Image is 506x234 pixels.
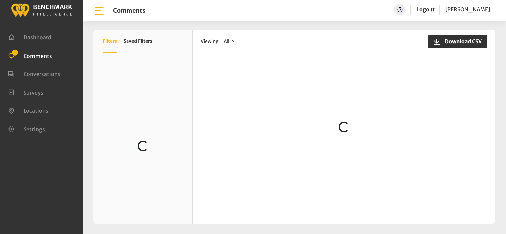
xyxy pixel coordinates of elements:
a: Comments [8,52,52,58]
span: Surveys [24,89,43,96]
a: Settings [8,125,45,132]
span: All [224,38,229,44]
a: Dashboard [8,33,51,40]
a: Logout [416,4,435,15]
button: Filters [103,30,117,53]
a: [PERSON_NAME] [445,4,490,15]
span: Comments [24,52,52,59]
button: Download CSV [428,35,487,48]
a: Locations [8,107,48,113]
span: Viewing: [201,38,220,45]
img: bar [93,5,105,17]
span: Download CSV [441,37,482,45]
span: Conversations [24,71,60,77]
span: Dashboard [24,34,51,41]
a: Conversations [8,70,60,77]
span: Locations [24,107,48,114]
span: [PERSON_NAME] [445,6,490,13]
span: Settings [24,126,45,132]
a: Logout [416,6,435,13]
img: benchmark [11,2,72,18]
h1: Comments [113,7,145,14]
button: Saved Filters [124,30,152,53]
a: Surveys [8,89,43,95]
